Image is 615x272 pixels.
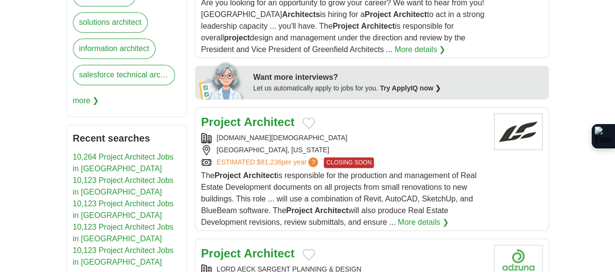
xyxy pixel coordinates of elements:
button: Add to favorite jobs [302,249,315,260]
img: apply-iq-scientist.png [199,60,246,99]
div: Want more interviews? [253,72,543,83]
strong: Architects [282,10,320,18]
span: CLOSING SOON [324,157,374,168]
a: Try ApplyIQ now ❯ [380,84,441,92]
a: ESTIMATED:$81,236per year? [217,157,320,168]
strong: Architect [244,115,295,128]
strong: Project [201,115,241,128]
a: [DOMAIN_NAME][DEMOGRAPHIC_DATA] [217,134,348,142]
strong: Architect [244,247,295,260]
span: $81,236 [257,158,281,166]
span: ? [308,157,318,167]
span: The is responsible for the production and management of Real Estate Development documents on all ... [201,171,477,226]
a: More details ❯ [398,217,449,228]
strong: Project [333,22,359,30]
a: salesforce technical architect [73,65,175,85]
strong: Architect [361,22,395,30]
img: LifeChurch.tv logo [494,113,543,150]
a: 10,123 Project Architect Jobs in [GEOGRAPHIC_DATA] [73,176,174,196]
img: Extension Icon [595,127,612,146]
span: more ❯ [73,91,99,110]
strong: Architect [393,10,427,18]
strong: Project [201,247,241,260]
strong: Project [365,10,391,18]
h2: Recent searches [73,131,181,145]
a: solutions architect [73,12,148,33]
a: information architect [73,38,156,59]
a: 10,123 Project Architect Jobs in [GEOGRAPHIC_DATA] [73,223,174,243]
button: Add to favorite jobs [302,117,315,129]
strong: Project [286,206,312,215]
a: 10,123 Project Architect Jobs in [GEOGRAPHIC_DATA] [73,246,174,266]
a: Project Architect [201,247,295,260]
strong: Architect [243,171,277,180]
a: Project Architect [201,115,295,128]
strong: Project [214,171,241,180]
div: [GEOGRAPHIC_DATA], [US_STATE] [201,145,486,155]
div: Let us automatically apply to jobs for you. [253,83,543,93]
a: 10,264 Project Architect Jobs in [GEOGRAPHIC_DATA] [73,153,174,173]
a: 10,123 Project Architect Jobs in [GEOGRAPHIC_DATA] [73,199,174,219]
a: More details ❯ [395,44,446,55]
strong: Architect [315,206,348,215]
strong: project [224,34,250,42]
